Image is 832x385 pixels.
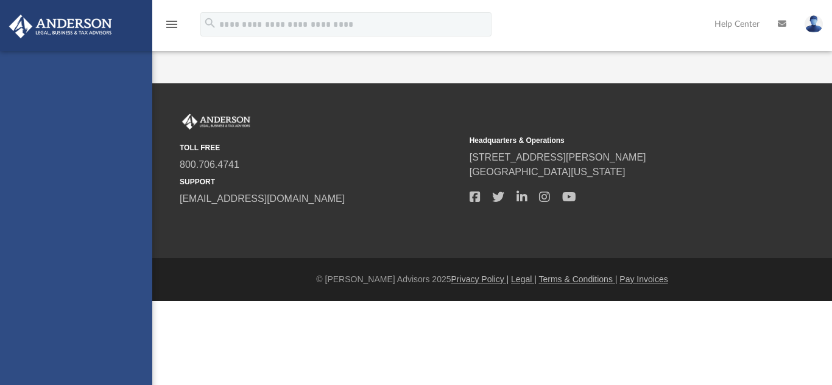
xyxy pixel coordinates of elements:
small: TOLL FREE [180,142,461,153]
a: [EMAIL_ADDRESS][DOMAIN_NAME] [180,193,345,204]
a: menu [164,23,179,32]
a: 800.706.4741 [180,159,239,170]
i: search [203,16,217,30]
small: Headquarters & Operations [470,135,751,146]
small: SUPPORT [180,176,461,187]
a: Privacy Policy | [451,274,509,284]
a: [GEOGRAPHIC_DATA][US_STATE] [470,167,626,177]
a: Terms & Conditions | [539,274,618,284]
a: Legal | [511,274,537,284]
img: Anderson Advisors Platinum Portal [5,15,116,38]
img: User Pic [805,15,823,33]
a: Pay Invoices [619,274,668,284]
a: [STREET_ADDRESS][PERSON_NAME] [470,152,646,162]
img: Anderson Advisors Platinum Portal [180,114,253,130]
div: © [PERSON_NAME] Advisors 2025 [152,273,832,286]
i: menu [164,17,179,32]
